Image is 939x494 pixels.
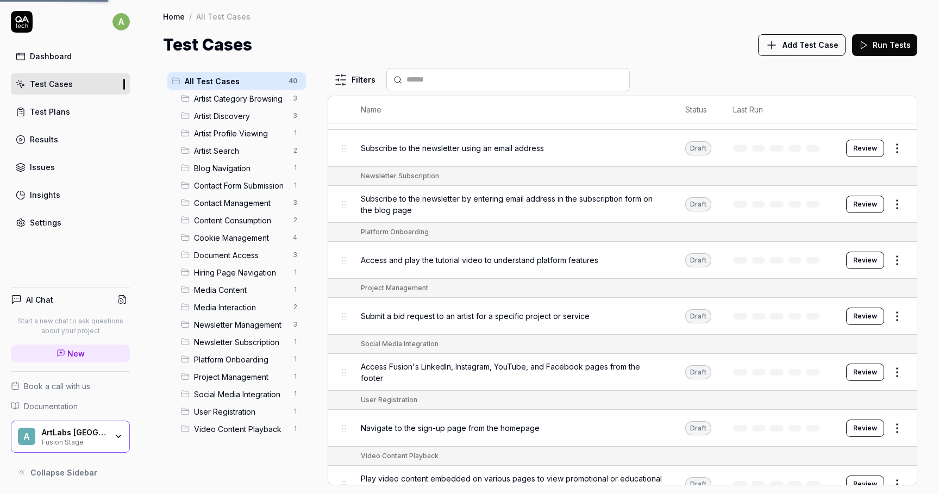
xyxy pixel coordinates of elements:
[24,380,90,392] span: Book a call with us
[177,403,306,420] div: Drag to reorderUser Registration1
[685,197,711,211] div: Draft
[289,127,302,140] span: 1
[30,106,70,117] div: Test Plans
[112,13,130,30] span: a
[24,401,78,412] span: Documentation
[42,428,107,437] div: ArtLabs Europe
[194,197,286,209] span: Contact Management
[194,110,286,122] span: Artist Discovery
[685,365,711,379] div: Draft
[361,283,428,293] div: Project Management
[177,420,306,437] div: Drag to reorderVideo Content Playback1
[289,161,302,174] span: 1
[177,385,306,403] div: Drag to reorderSocial Media Integration1
[11,461,130,483] button: Collapse Sidebar
[685,309,711,323] div: Draft
[289,301,302,314] span: 2
[289,387,302,401] span: 1
[30,217,61,228] div: Settings
[194,267,286,278] span: Hiring Page Navigation
[177,107,306,124] div: Drag to reorderArtist Discovery3
[11,46,130,67] a: Dashboard
[163,11,185,22] a: Home
[361,422,540,434] span: Navigate to the sign-up page from the homepage
[328,69,382,91] button: Filters
[177,298,306,316] div: Drag to reorderMedia Interaction2
[846,196,884,213] button: Review
[177,316,306,333] div: Drag to reorderNewsletter Management3
[11,129,130,150] a: Results
[194,423,286,435] span: Video Content Playback
[289,214,302,227] span: 2
[361,254,598,266] span: Access and play the tutorial video to understand platform features
[194,389,286,400] span: Social Media Integration
[11,184,130,205] a: Insights
[177,264,306,281] div: Drag to reorderHiring Page Navigation1
[30,134,58,145] div: Results
[328,298,917,335] tr: Submit a bid request to an artist for a specific project or serviceDraftReview
[177,368,306,385] div: Drag to reorderProject Management1
[11,212,130,233] a: Settings
[189,11,192,22] div: /
[11,401,130,412] a: Documentation
[685,253,711,267] div: Draft
[685,421,711,435] div: Draft
[846,140,884,157] button: Review
[196,11,251,22] div: All Test Cases
[846,476,884,493] button: Review
[289,422,302,435] span: 1
[11,316,130,336] p: Start a new chat to ask questions about your project
[11,380,130,392] a: Book a call with us
[11,101,130,122] a: Test Plans
[758,34,846,56] button: Add Test Case
[30,161,55,173] div: Issues
[685,141,711,155] div: Draft
[289,335,302,348] span: 1
[361,193,663,216] span: Subscribe to the newsletter by entering email address in the subscription form on the blog page
[846,420,884,437] button: Review
[11,73,130,95] a: Test Cases
[185,76,282,87] span: All Test Cases
[194,162,286,174] span: Blog Navigation
[361,142,544,154] span: Subscribe to the newsletter using an email address
[177,281,306,298] div: Drag to reorderMedia Content1
[26,294,53,305] h4: AI Chat
[67,348,85,359] span: New
[852,34,917,56] button: Run Tests
[289,318,302,331] span: 3
[30,51,72,62] div: Dashboard
[846,308,884,325] button: Review
[289,231,302,244] span: 4
[361,395,417,405] div: User Registration
[177,159,306,177] div: Drag to reorderBlog Navigation1
[782,39,838,51] span: Add Test Case
[11,421,130,453] button: AArtLabs [GEOGRAPHIC_DATA]Fusion Stage
[177,124,306,142] div: Drag to reorderArtist Profile Viewing1
[361,451,439,461] div: Video Content Playback
[685,477,711,491] div: Draft
[194,128,286,139] span: Artist Profile Viewing
[177,177,306,194] div: Drag to reorderContact Form Submission1
[289,283,302,296] span: 1
[194,180,286,191] span: Contact Form Submission
[289,405,302,418] span: 1
[163,33,252,57] h1: Test Cases
[177,246,306,264] div: Drag to reorderDocument Access3
[112,11,130,33] button: a
[194,284,286,296] span: Media Content
[289,92,302,105] span: 3
[674,96,722,123] th: Status
[289,370,302,383] span: 1
[284,74,302,87] span: 40
[194,93,286,104] span: Artist Category Browsing
[361,310,590,322] span: Submit a bid request to an artist for a specific project or service
[846,364,884,381] button: Review
[42,437,107,446] div: Fusion Stage
[289,353,302,366] span: 1
[289,144,302,157] span: 2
